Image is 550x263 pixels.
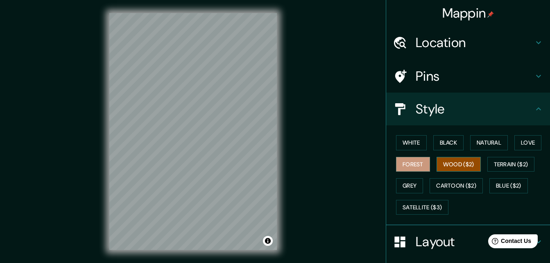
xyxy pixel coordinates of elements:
div: Pins [386,60,550,93]
button: Toggle attribution [263,236,273,246]
h4: Pins [416,68,534,84]
div: Location [386,26,550,59]
div: Style [386,93,550,125]
div: Layout [386,225,550,258]
button: Grey [396,178,423,193]
button: White [396,135,427,150]
button: Cartoon ($2) [430,178,483,193]
button: Satellite ($3) [396,200,448,215]
button: Black [433,135,464,150]
button: Forest [396,157,430,172]
h4: Mappin [442,5,494,21]
h4: Style [416,101,534,117]
button: Wood ($2) [437,157,481,172]
h4: Layout [416,234,534,250]
button: Love [514,135,541,150]
button: Terrain ($2) [487,157,535,172]
iframe: Help widget launcher [477,231,541,254]
h4: Location [416,34,534,51]
button: Natural [470,135,508,150]
canvas: Map [109,13,277,250]
img: pin-icon.png [487,11,494,18]
button: Blue ($2) [489,178,528,193]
